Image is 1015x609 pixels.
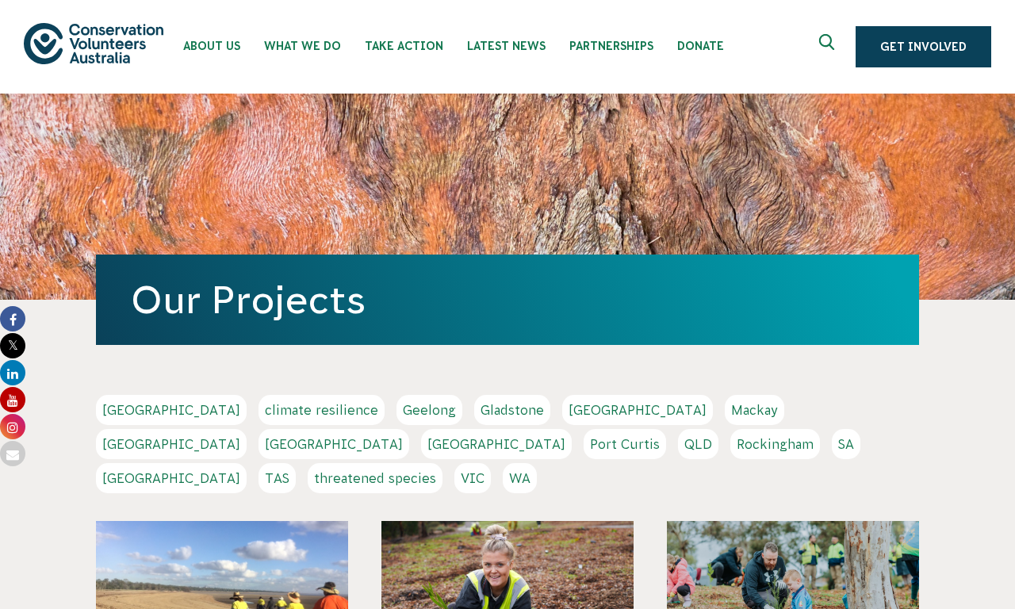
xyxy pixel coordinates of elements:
[421,429,572,459] a: [GEOGRAPHIC_DATA]
[569,40,653,52] span: Partnerships
[96,463,247,493] a: [GEOGRAPHIC_DATA]
[264,40,341,52] span: What We Do
[819,34,839,59] span: Expand search box
[474,395,550,425] a: Gladstone
[308,463,442,493] a: threatened species
[454,463,491,493] a: VIC
[584,429,666,459] a: Port Curtis
[96,429,247,459] a: [GEOGRAPHIC_DATA]
[259,395,385,425] a: climate resilience
[24,23,163,63] img: logo.svg
[730,429,820,459] a: Rockingham
[810,28,848,66] button: Expand search box Close search box
[131,278,366,321] a: Our Projects
[725,395,784,425] a: Mackay
[832,429,860,459] a: SA
[183,40,240,52] span: About Us
[562,395,713,425] a: [GEOGRAPHIC_DATA]
[259,429,409,459] a: [GEOGRAPHIC_DATA]
[856,26,991,67] a: Get Involved
[678,429,718,459] a: QLD
[96,395,247,425] a: [GEOGRAPHIC_DATA]
[503,463,537,493] a: WA
[259,463,296,493] a: TAS
[467,40,546,52] span: Latest News
[677,40,724,52] span: Donate
[365,40,443,52] span: Take Action
[396,395,462,425] a: Geelong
